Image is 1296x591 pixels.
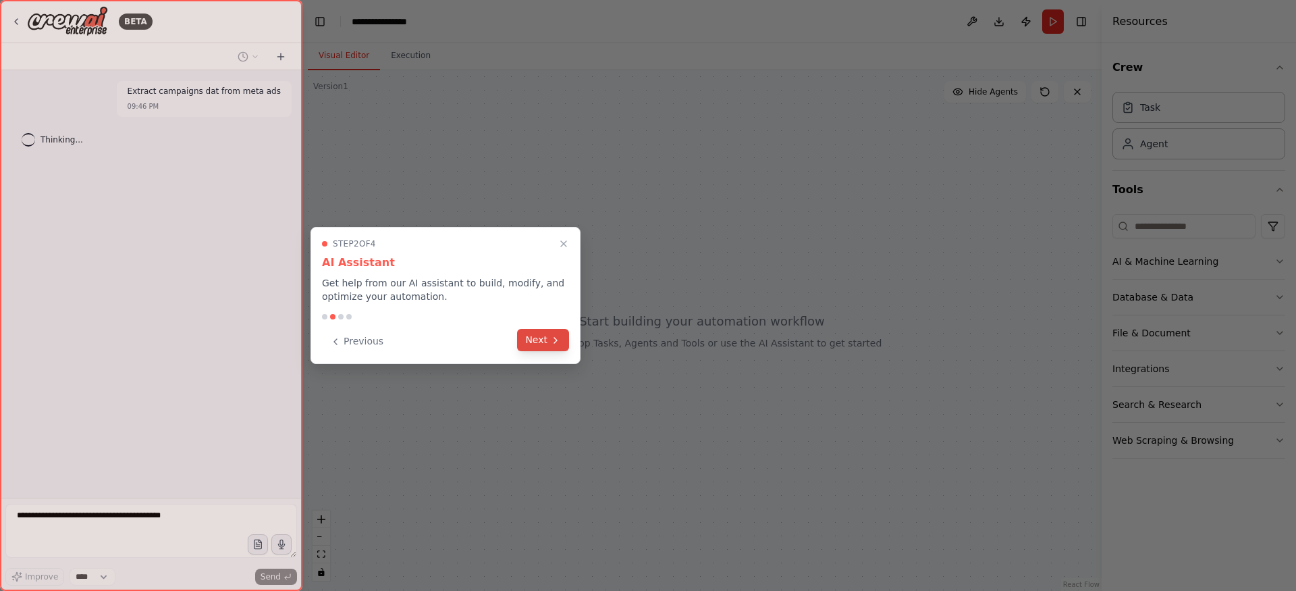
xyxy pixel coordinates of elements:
[322,255,569,271] h3: AI Assistant
[310,12,329,31] button: Hide left sidebar
[556,236,572,252] button: Close walkthrough
[333,238,376,249] span: Step 2 of 4
[322,330,391,353] button: Previous
[322,276,569,303] p: Get help from our AI assistant to build, modify, and optimize your automation.
[517,329,569,351] button: Next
